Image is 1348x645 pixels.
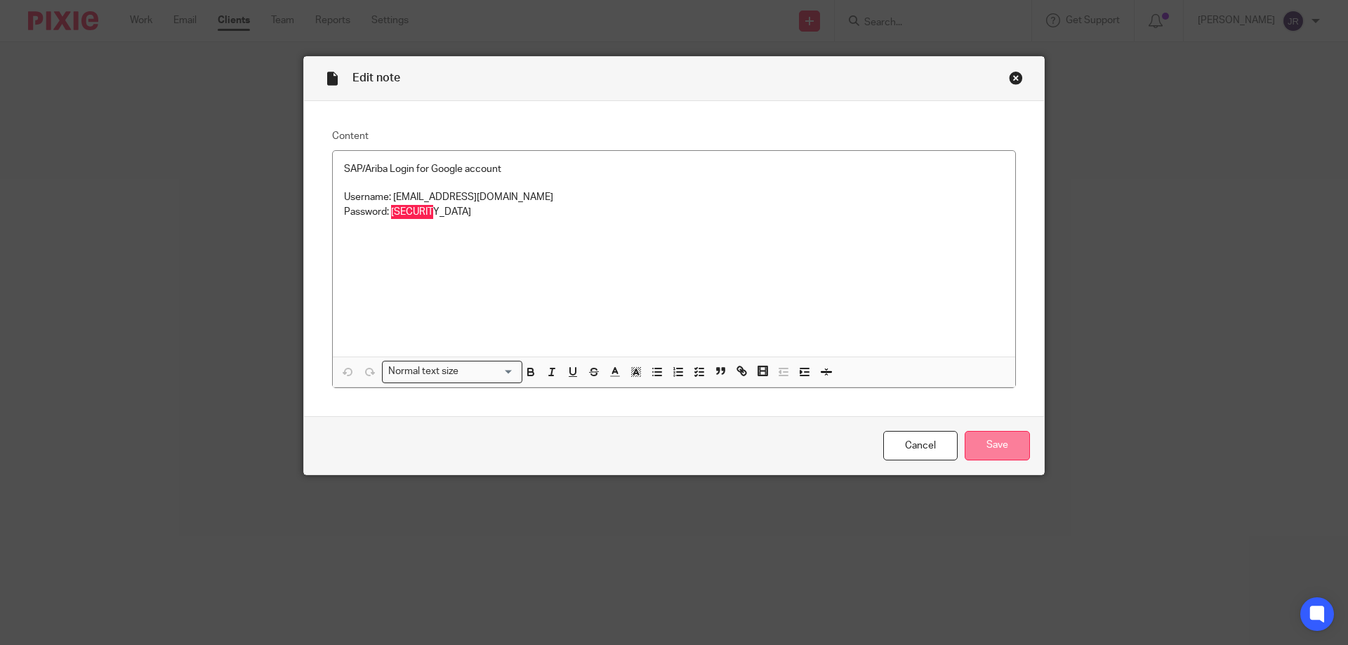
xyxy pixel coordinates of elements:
input: Search for option [463,364,514,379]
input: Save [965,431,1030,461]
p: SAP/Ariba Login for Google account [344,162,1004,176]
p: Username: [EMAIL_ADDRESS][DOMAIN_NAME] [344,190,1004,204]
span: Edit note [352,72,400,84]
div: Search for option [382,361,522,383]
span: Normal text size [385,364,462,379]
p: Password: [SECURITY_DATA] [344,205,1004,219]
a: Cancel [883,431,958,461]
label: Content [332,129,1016,143]
div: Close this dialog window [1009,71,1023,85]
